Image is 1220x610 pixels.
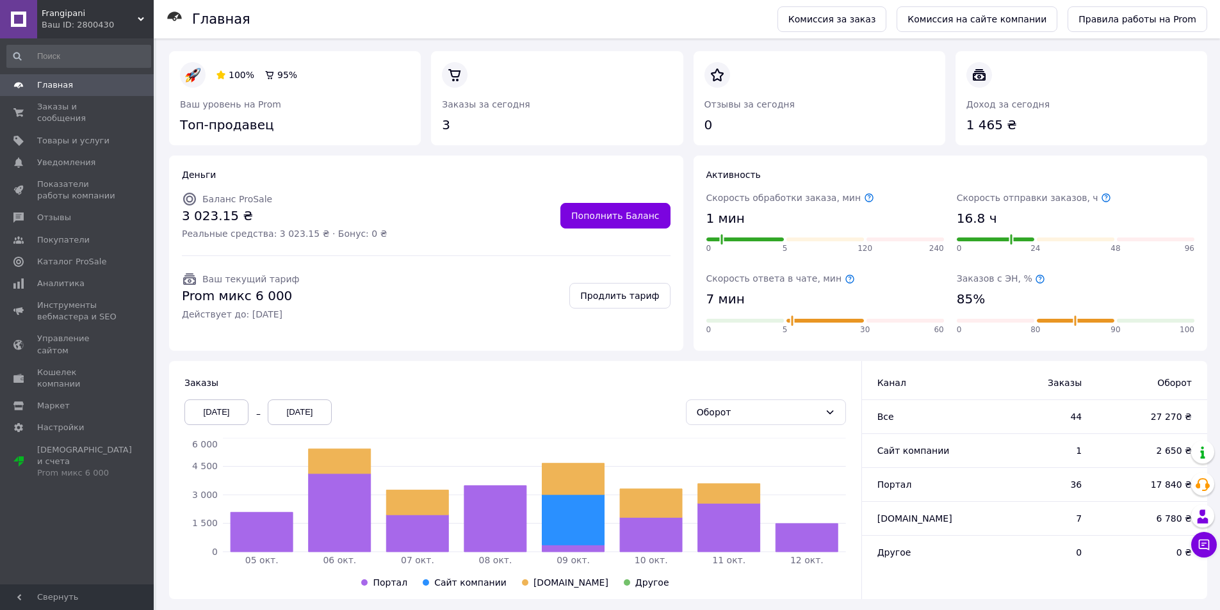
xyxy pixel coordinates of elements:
[37,400,70,412] span: Маркет
[706,170,761,180] span: Активность
[1068,6,1207,32] a: Правила работы на Prom
[1107,376,1192,389] span: Оборот
[37,367,118,390] span: Кошелек компании
[897,6,1057,32] a: Комиссия на сайте компании
[1191,532,1217,558] button: Чат с покупателем
[479,555,512,565] tspan: 08 окт.
[184,399,248,425] div: [DATE]
[37,333,118,356] span: Управление сайтом
[37,467,132,479] div: Prom микс 6 000
[182,227,387,240] span: Реальные средства: 3 023.15 ₴ · Бонус: 0 ₴
[533,577,608,588] span: [DOMAIN_NAME]
[192,490,218,500] tspan: 3 000
[777,6,887,32] a: Комиссия за заказ
[992,512,1082,525] span: 7
[229,70,254,80] span: 100%
[37,300,118,323] span: Инструменты вебмастера и SEO
[37,444,132,479] span: [DEMOGRAPHIC_DATA] и счета
[957,325,962,335] span: 0
[560,203,670,229] a: Пополнить Баланс
[192,12,250,27] h1: Главная
[37,135,110,147] span: Товары и услуги
[192,518,218,528] tspan: 1 500
[783,325,788,335] span: 5
[957,290,985,309] span: 85%
[184,378,218,388] span: Заказы
[706,325,712,335] span: 0
[323,555,356,565] tspan: 06 окт.
[37,212,71,223] span: Отзывы
[37,234,90,246] span: Покупатели
[957,273,1045,284] span: Заказов с ЭН, %
[783,243,788,254] span: 5
[992,478,1082,491] span: 36
[957,243,962,254] span: 0
[37,101,118,124] span: Заказы и сообщения
[37,157,95,168] span: Уведомления
[42,19,154,31] div: Ваш ID: 2800430
[192,439,218,449] tspan: 6 000
[401,555,434,565] tspan: 07 окт.
[42,8,138,19] span: Frangipani
[268,399,332,425] div: [DATE]
[1185,243,1194,254] span: 96
[934,325,943,335] span: 60
[697,405,820,419] div: Оборот
[1180,325,1194,335] span: 100
[212,547,218,557] tspan: 0
[929,243,944,254] span: 240
[202,274,299,284] span: Ваш текущий тариф
[877,412,894,422] span: Все
[1107,478,1192,491] span: 17 840 ₴
[37,422,84,433] span: Настройки
[706,273,855,284] span: Скорость ответа в чате, мин
[877,513,952,524] span: [DOMAIN_NAME]
[877,479,912,490] span: Портал
[877,378,906,388] span: Канал
[37,278,85,289] span: Аналитика
[992,546,1082,559] span: 0
[1030,325,1040,335] span: 80
[1107,512,1192,525] span: 6 780 ₴
[957,209,997,228] span: 16.8 ч
[706,209,745,228] span: 1 мин
[1107,410,1192,423] span: 27 270 ₴
[790,555,824,565] tspan: 12 окт.
[957,193,1111,203] span: Скорость отправки заказов, ч
[192,461,218,471] tspan: 4 500
[712,555,745,565] tspan: 11 окт.
[182,207,387,225] span: 3 023.15 ₴
[992,410,1082,423] span: 44
[182,287,299,305] span: Prom микс 6 000
[992,444,1082,457] span: 1
[245,555,279,565] tspan: 05 окт.
[877,445,950,456] span: Сайт компании
[877,547,911,558] span: Другое
[706,193,874,203] span: Скорость обработки заказа, мин
[858,243,872,254] span: 120
[37,256,106,268] span: Каталог ProSale
[860,325,870,335] span: 30
[569,283,670,309] a: Продлить тариф
[1107,444,1192,457] span: 2 650 ₴
[37,79,73,91] span: Главная
[182,170,216,180] span: Деньги
[202,194,272,204] span: Баланс ProSale
[557,555,590,565] tspan: 09 окт.
[1030,243,1040,254] span: 24
[1110,243,1120,254] span: 48
[182,308,299,321] span: Действует до: [DATE]
[1110,325,1120,335] span: 90
[37,179,118,202] span: Показатели работы компании
[434,577,507,588] span: Сайт компании
[635,555,668,565] tspan: 10 окт.
[706,290,745,309] span: 7 мин
[706,243,712,254] span: 0
[373,577,407,588] span: Портал
[277,70,297,80] span: 95%
[1107,546,1192,559] span: 0 ₴
[635,577,669,588] span: Другое
[992,376,1082,389] span: Заказы
[6,45,151,68] input: Поиск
